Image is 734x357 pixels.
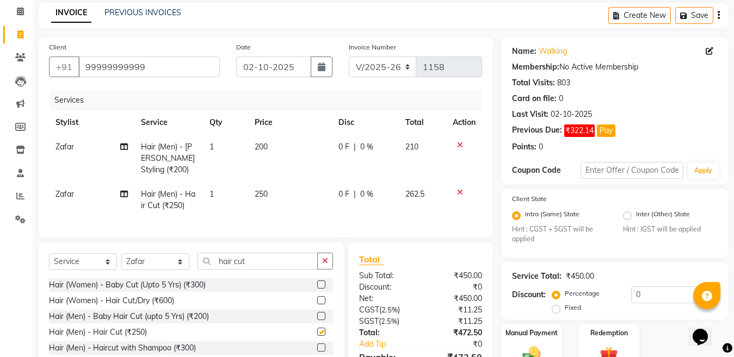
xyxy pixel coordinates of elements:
label: Percentage [565,289,600,298]
span: 0 % [360,189,373,200]
div: ₹450.00 [421,270,490,281]
div: 02-10-2025 [551,109,592,120]
div: ( ) [351,304,421,316]
a: Add Tip [351,339,432,350]
div: Total Visits: [512,77,555,89]
a: INVOICE [51,3,91,23]
th: Action [446,110,482,135]
label: Fixed [565,303,581,312]
div: ₹11.25 [421,304,490,316]
label: Client [49,42,66,52]
button: Apply [688,162,719,179]
button: Pay [597,124,615,137]
th: Disc [332,110,399,135]
th: Total [399,110,446,135]
div: 803 [557,77,570,89]
label: Client State [512,194,547,204]
button: Create New [608,7,671,24]
div: Name: [512,46,536,57]
div: ₹472.50 [421,327,490,339]
span: | [354,141,356,153]
div: Membership: [512,61,559,73]
span: Hair (Men) - [PERSON_NAME] Styling (₹200) [141,142,195,174]
span: 2.5% [381,317,397,325]
span: Total [359,254,384,265]
div: Points: [512,141,536,153]
div: Services [50,90,490,110]
div: ₹450.00 [421,293,490,304]
label: Invoice Number [349,42,396,52]
span: 0 F [338,189,349,200]
span: 262.5 [405,189,424,199]
th: Price [248,110,332,135]
div: Discount: [512,289,546,300]
input: Search by Name/Mobile/Email/Code [78,57,220,77]
div: ( ) [351,316,421,327]
div: Previous Due: [512,124,562,137]
span: 0 F [338,141,349,153]
span: 200 [255,142,268,152]
div: Sub Total: [351,270,421,281]
span: 210 [405,142,418,152]
iframe: chat widget [688,314,723,346]
a: Walking [539,46,567,57]
span: 1 [209,142,214,152]
div: Net: [351,293,421,304]
div: ₹0 [421,281,490,293]
input: Enter Offer / Coupon Code [581,162,683,179]
input: Search or Scan [198,253,318,270]
span: 0 % [360,141,373,153]
span: 1 [209,189,214,199]
label: Date [236,42,251,52]
label: Inter (Other) State [636,209,690,222]
small: Hint : CGST + SGST will be applied [512,224,607,245]
span: CGST [359,305,379,315]
div: ₹0 [432,339,490,350]
div: Hair (Women) - Hair Cut/Dry (₹600) [49,295,174,306]
button: Save [675,7,713,24]
div: ₹450.00 [566,271,594,282]
small: Hint : IGST will be applied [623,224,718,234]
span: Zafar [55,142,74,152]
span: Zafar [55,189,74,199]
button: +91 [49,57,79,77]
span: 2.5% [381,305,398,314]
div: Discount: [351,281,421,293]
span: | [354,189,356,200]
a: PREVIOUS INVOICES [104,8,181,17]
label: Intra (Same) State [525,209,579,222]
div: No Active Membership [512,61,718,73]
div: Coupon Code [512,165,581,176]
div: ₹11.25 [421,316,490,327]
th: Qty [203,110,248,135]
div: Hair (Women) - Baby Cut (Upto 5 Yrs) (₹300) [49,279,206,291]
div: Hair (Men) - Hair Cut (₹250) [49,327,147,338]
div: Card on file: [512,93,557,104]
div: Service Total: [512,271,562,282]
span: Hair (Men) - Hair Cut (₹250) [141,189,195,210]
div: 0 [559,93,563,104]
label: Redemption [590,328,628,338]
div: Last Visit: [512,109,548,120]
span: 250 [255,189,268,199]
div: Hair (Men) - Haircut with Shampoo (₹300) [49,342,196,354]
th: Stylist [49,110,134,135]
div: Hair (Men) - Baby Hair Cut (upto 5 Yrs) (₹200) [49,311,209,322]
label: Manual Payment [505,328,558,338]
div: Total: [351,327,421,339]
span: ₹322.14 [564,124,595,137]
div: 0 [539,141,543,153]
th: Service [134,110,202,135]
span: SGST [359,316,379,326]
